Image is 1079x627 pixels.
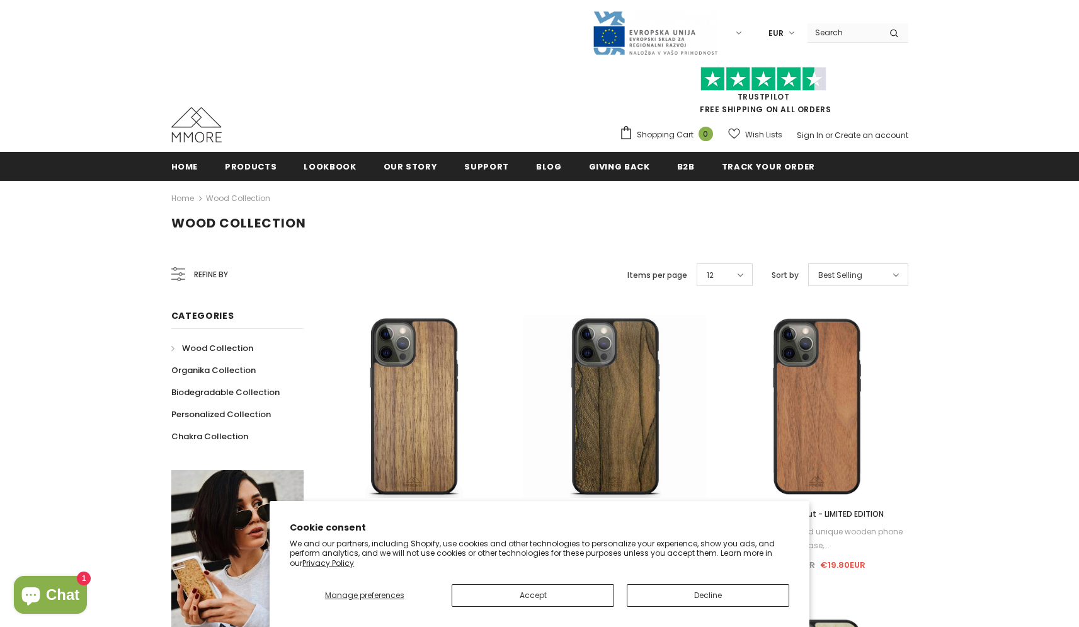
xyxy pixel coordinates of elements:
button: Accept [452,584,614,607]
label: Items per page [627,269,687,282]
span: 0 [699,127,713,141]
span: Best Selling [818,269,862,282]
a: Organika Collection [171,359,256,381]
a: Home [171,152,198,180]
a: Privacy Policy [302,558,354,568]
a: Javni Razpis [592,27,718,38]
img: MMORE Cases [171,107,222,142]
a: Our Story [384,152,438,180]
span: €26.90EUR [768,559,815,571]
span: EUR [768,27,784,40]
span: Lookbook [304,161,356,173]
span: Personalized Collection [171,408,271,420]
span: Wish Lists [745,129,782,141]
span: Home [171,161,198,173]
inbox-online-store-chat: Shopify online store chat [10,576,91,617]
a: Lookbook [304,152,356,180]
a: Track your order [722,152,815,180]
a: Wish Lists [728,124,782,146]
a: support [464,152,509,180]
span: Biodegradable Collection [171,386,280,398]
span: Our Story [384,161,438,173]
span: Wood Collection [171,214,306,232]
span: Manage preferences [325,590,404,601]
a: Wood Collection [171,337,253,359]
span: Shopping Cart [637,129,694,141]
span: 12 [707,269,714,282]
a: Sign In [797,130,823,141]
h2: Cookie consent [290,521,789,534]
a: Home [171,191,194,206]
span: Giving back [589,161,650,173]
span: Wood Collection [182,342,253,354]
button: Manage preferences [290,584,439,607]
span: FREE SHIPPING ON ALL ORDERS [619,72,908,115]
a: Shopping Cart 0 [619,125,719,144]
span: Blog [536,161,562,173]
div: If you want a fine and unique wooden phone case,... [725,525,908,553]
input: Search Site [808,23,880,42]
a: Chakra Collection [171,425,248,447]
span: support [464,161,509,173]
label: Sort by [772,269,799,282]
span: Products [225,161,277,173]
a: Create an account [835,130,908,141]
span: Chakra Collection [171,430,248,442]
a: Giving back [589,152,650,180]
a: Personalized Collection [171,403,271,425]
a: Wood Collection [206,193,270,204]
img: Trust Pilot Stars [700,67,826,91]
a: B2B [677,152,695,180]
a: Blog [536,152,562,180]
button: Decline [627,584,789,607]
a: Products [225,152,277,180]
span: Categories [171,309,234,322]
a: Trustpilot [738,91,790,102]
span: European Walnut - LIMITED EDITION [750,509,884,519]
span: Organika Collection [171,364,256,376]
span: €19.80EUR [820,559,865,571]
span: B2B [677,161,695,173]
a: European Walnut - LIMITED EDITION [725,507,908,521]
p: We and our partners, including Shopify, use cookies and other technologies to personalize your ex... [290,539,789,568]
img: Javni Razpis [592,10,718,56]
a: Biodegradable Collection [171,381,280,403]
span: Refine by [194,268,228,282]
span: Track your order [722,161,815,173]
span: or [825,130,833,141]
